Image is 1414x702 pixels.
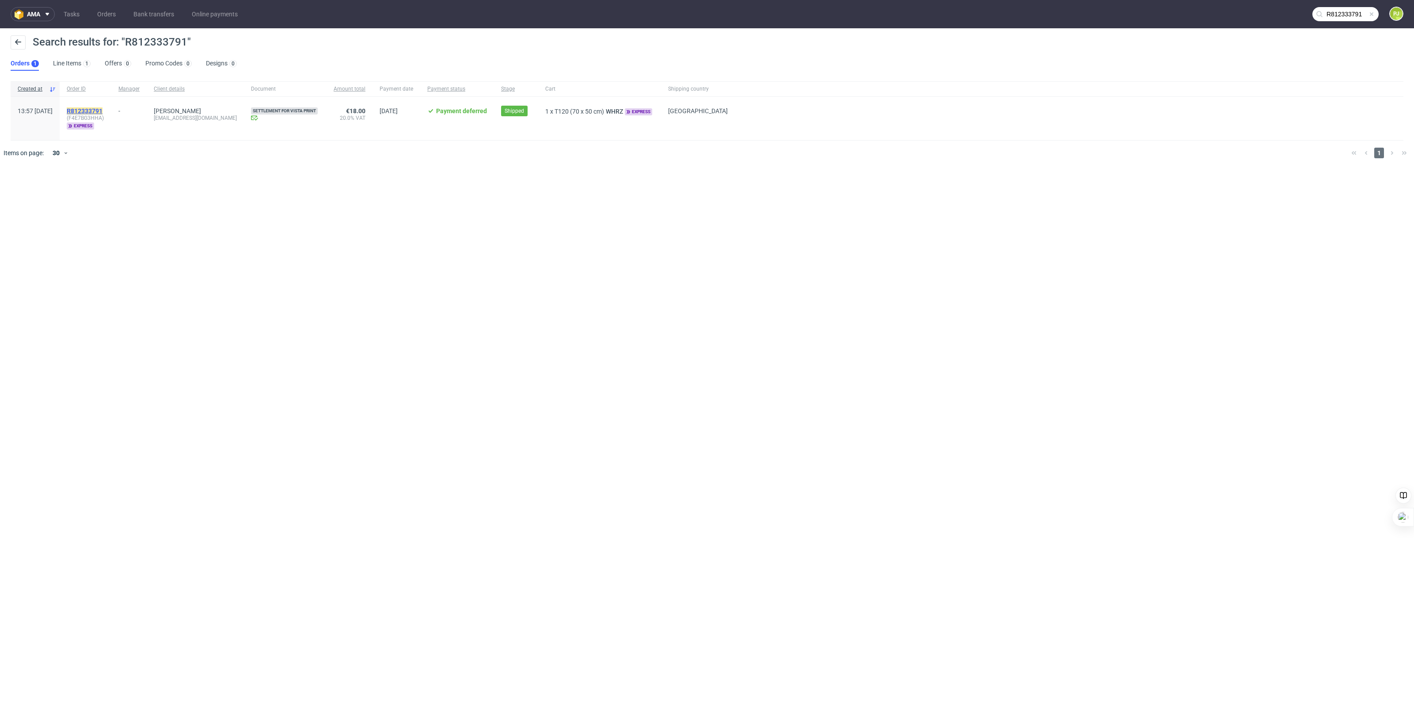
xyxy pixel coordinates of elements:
span: Payment status [427,85,487,93]
span: Stage [501,85,531,93]
a: Bank transfers [128,7,179,21]
span: [DATE] [380,107,398,114]
span: Manager [118,85,140,93]
span: 1 [1374,148,1384,158]
div: 30 [47,147,63,159]
span: Cart [545,85,654,93]
a: Online payments [186,7,243,21]
a: Tasks [58,7,85,21]
a: WHRZ [604,108,625,115]
span: Document [251,85,319,93]
div: 0 [232,61,235,67]
span: Amount total [334,85,365,93]
div: 0 [126,61,129,67]
span: express [625,108,652,115]
div: x [545,107,654,115]
a: Offers0 [105,57,131,71]
span: Order ID [67,85,104,93]
a: Designs0 [206,57,237,71]
span: T120 (70 x 50 cm) [555,108,604,115]
span: Payment deferred [436,107,487,114]
a: Orders1 [11,57,39,71]
span: 20.0% VAT [334,114,365,122]
a: Line Items1 [53,57,91,71]
img: logo [15,9,27,19]
a: R812333791 [67,107,104,114]
a: Orders [92,7,121,21]
span: Items on page: [4,149,44,157]
span: Payment date [380,85,413,93]
span: 13:57 [DATE] [18,107,53,114]
span: Client details [154,85,237,93]
span: express [67,122,94,130]
span: (F4E7BG3HHA) [67,114,104,122]
span: ama [27,11,40,17]
span: €18.00 [346,107,365,114]
figcaption: PJ [1390,8,1403,20]
div: - [118,104,140,114]
span: 1 [545,108,549,115]
span: Settlement for Vista Print [251,107,318,114]
button: ama [11,7,55,21]
span: [GEOGRAPHIC_DATA] [668,107,728,114]
a: [PERSON_NAME] [154,107,201,114]
div: 1 [85,61,88,67]
div: 1 [34,61,37,67]
span: Shipping country [668,85,728,93]
mark: R812333791 [67,107,103,114]
span: Created at [18,85,46,93]
span: Search results for: "R812333791" [33,36,191,48]
div: 0 [186,61,190,67]
a: Promo Codes0 [145,57,192,71]
span: Shipped [505,107,524,115]
div: [EMAIL_ADDRESS][DOMAIN_NAME] [154,114,237,122]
